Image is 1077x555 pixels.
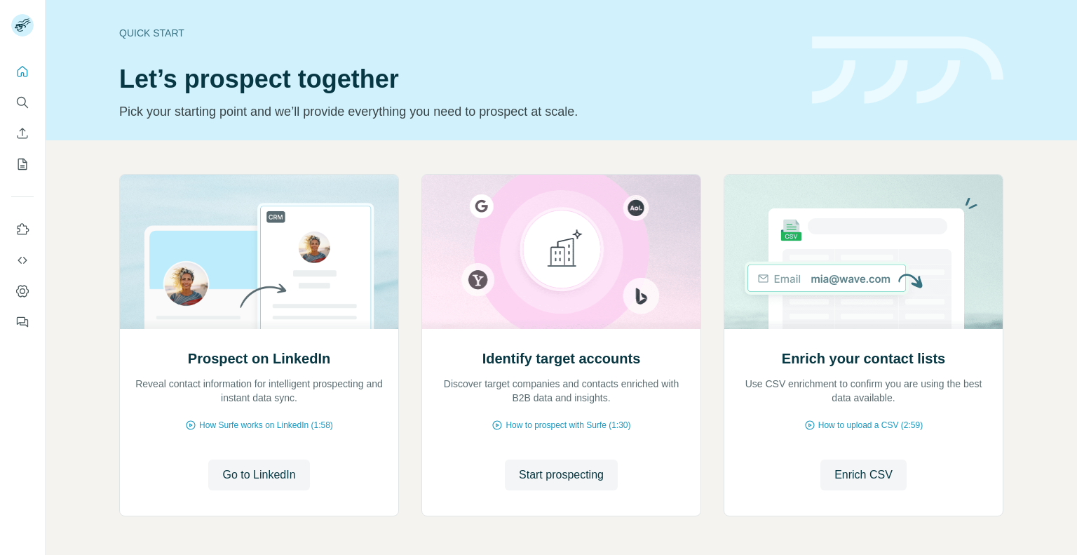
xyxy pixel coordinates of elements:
button: Feedback [11,309,34,335]
p: Use CSV enrichment to confirm you are using the best data available. [738,377,989,405]
h2: Identify target accounts [482,349,641,368]
h1: Let’s prospect together [119,65,795,93]
img: Prospect on LinkedIn [119,175,399,329]
button: Dashboard [11,279,34,304]
button: Go to LinkedIn [208,460,309,490]
span: Go to LinkedIn [222,467,295,483]
span: How Surfe works on LinkedIn (1:58) [199,419,333,432]
p: Pick your starting point and we’ll provide everything you need to prospect at scale. [119,102,795,121]
button: Enrich CSV [820,460,907,490]
img: Enrich your contact lists [724,175,1003,329]
h2: Enrich your contact lists [782,349,945,368]
button: Search [11,90,34,115]
span: How to prospect with Surfe (1:30) [506,419,630,432]
button: Enrich CSV [11,121,34,146]
button: Start prospecting [505,460,618,490]
p: Discover target companies and contacts enriched with B2B data and insights. [436,377,686,405]
button: Use Surfe on LinkedIn [11,217,34,242]
img: Identify target accounts [421,175,701,329]
button: My lists [11,152,34,177]
span: Enrich CSV [834,467,893,483]
h2: Prospect on LinkedIn [188,349,330,368]
button: Use Surfe API [11,248,34,273]
div: Quick start [119,26,795,40]
span: How to upload a CSV (2:59) [818,419,923,432]
button: Quick start [11,59,34,84]
span: Start prospecting [519,467,604,483]
p: Reveal contact information for intelligent prospecting and instant data sync. [134,377,384,405]
img: banner [812,36,1003,105]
